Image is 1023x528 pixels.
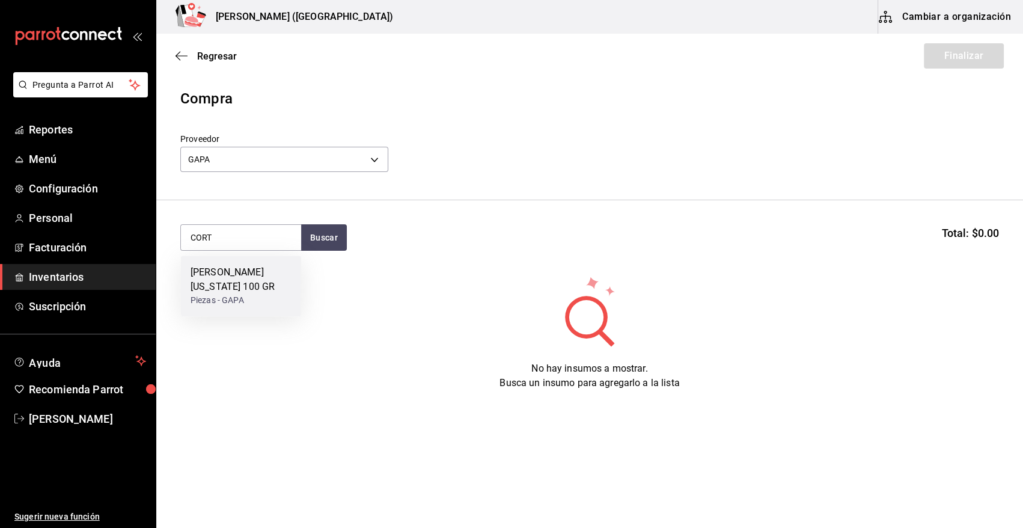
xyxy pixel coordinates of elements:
[197,51,237,62] span: Regresar
[191,265,292,294] div: [PERSON_NAME] [US_STATE] 100 GR
[181,225,301,250] input: Buscar insumo
[29,121,146,138] span: Reportes
[499,363,679,388] span: No hay insumos a mostrar. Busca un insumo para agregarlo a la lista
[132,31,142,41] button: open_drawer_menu
[180,88,999,109] div: Compra
[206,10,393,24] h3: [PERSON_NAME] ([GEOGRAPHIC_DATA])
[180,147,388,172] div: GAPA
[14,511,146,523] span: Sugerir nueva función
[29,180,146,197] span: Configuración
[29,269,146,285] span: Inventarios
[32,79,129,91] span: Pregunta a Parrot AI
[29,354,130,368] span: Ayuda
[29,239,146,256] span: Facturación
[191,294,292,307] div: Piezas - GAPA
[29,298,146,315] span: Suscripción
[13,72,148,97] button: Pregunta a Parrot AI
[29,381,146,398] span: Recomienda Parrot
[180,135,388,143] label: Proveedor
[941,225,999,241] span: Total: $0.00
[29,411,146,427] span: [PERSON_NAME]
[29,151,146,167] span: Menú
[176,51,237,62] button: Regresar
[29,210,146,226] span: Personal
[301,224,347,251] button: Buscar
[8,87,148,100] a: Pregunta a Parrot AI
